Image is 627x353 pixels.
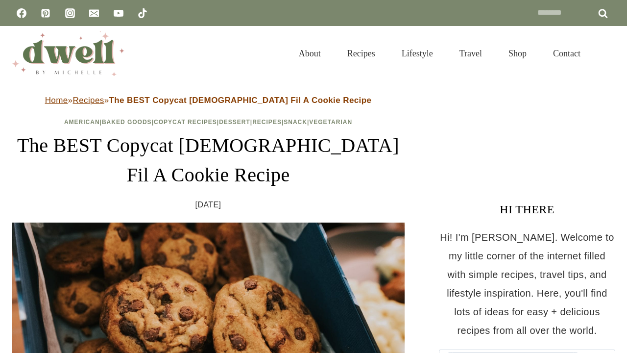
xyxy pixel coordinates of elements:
a: Snack [284,119,307,126]
nav: Primary Navigation [286,36,594,71]
time: [DATE] [195,198,221,212]
a: Recipes [252,119,282,126]
a: Recipes [334,36,388,71]
button: View Search Form [599,45,615,62]
a: Email [84,3,104,23]
a: Shop [495,36,540,71]
span: | | | | | | [64,119,352,126]
img: DWELL by michelle [12,31,124,76]
a: Vegetarian [309,119,352,126]
a: Baked Goods [102,119,152,126]
p: Hi! I'm [PERSON_NAME]. Welcome to my little corner of the internet filled with simple recipes, tr... [439,228,615,340]
a: Home [45,96,68,105]
a: Recipes [72,96,104,105]
a: Lifestyle [388,36,446,71]
a: Travel [446,36,495,71]
a: TikTok [133,3,152,23]
a: Instagram [60,3,80,23]
a: Dessert [219,119,250,126]
strong: The BEST Copycat [DEMOGRAPHIC_DATA] Fil A Cookie Recipe [109,96,372,105]
a: Pinterest [36,3,55,23]
a: American [64,119,100,126]
h3: HI THERE [439,201,615,218]
span: » » [45,96,372,105]
a: Contact [540,36,594,71]
a: Copycat Recipes [154,119,217,126]
h1: The BEST Copycat [DEMOGRAPHIC_DATA] Fil A Cookie Recipe [12,131,405,190]
a: About [286,36,334,71]
a: YouTube [109,3,128,23]
a: Facebook [12,3,31,23]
